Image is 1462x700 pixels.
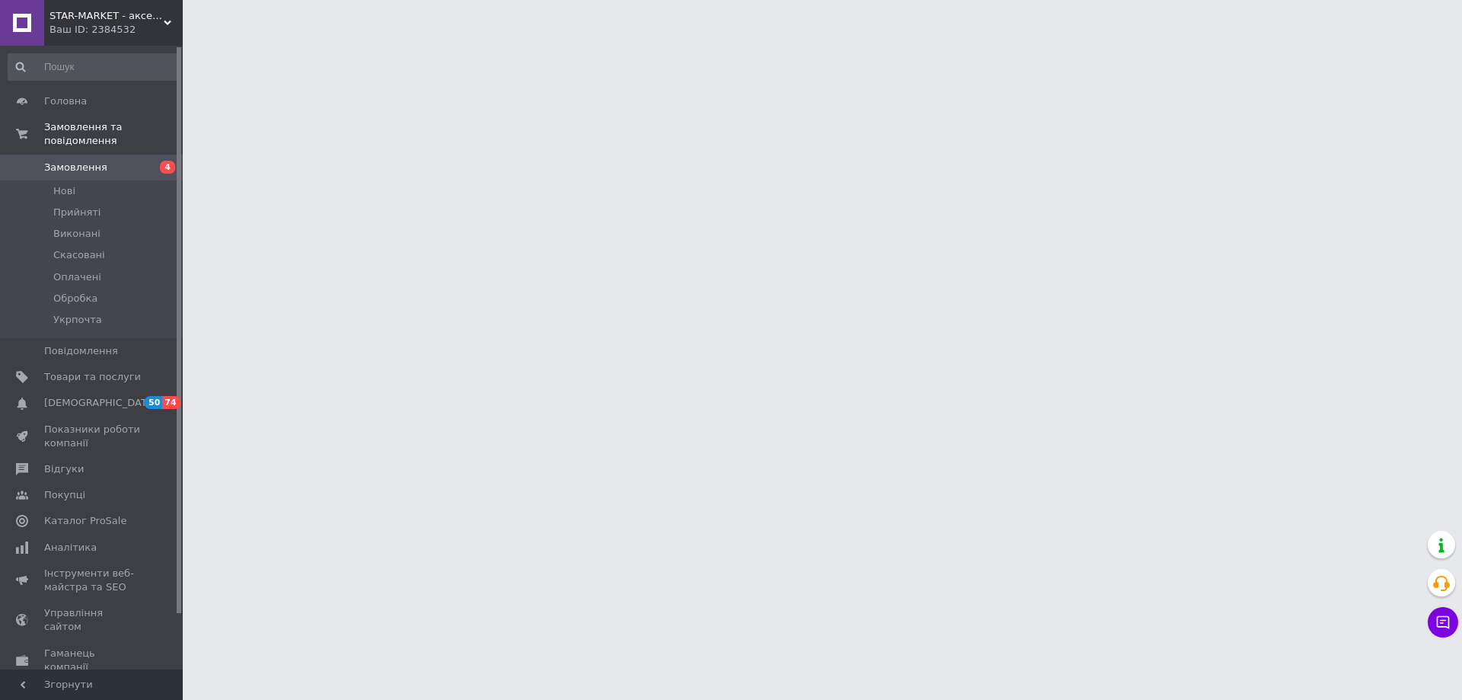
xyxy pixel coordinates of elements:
[53,227,101,241] span: Виконані
[49,23,183,37] div: Ваш ID: 2384532
[53,292,97,305] span: Обробка
[162,396,180,409] span: 74
[44,567,141,594] span: Інструменти веб-майстра та SEO
[44,647,141,674] span: Гаманець компанії
[44,541,97,555] span: Аналітика
[44,606,141,634] span: Управління сайтом
[53,206,101,219] span: Прийняті
[44,396,157,410] span: [DEMOGRAPHIC_DATA]
[53,248,105,262] span: Скасовані
[53,184,75,198] span: Нові
[44,94,87,108] span: Головна
[44,161,107,174] span: Замовлення
[145,396,162,409] span: 50
[53,313,102,327] span: Укрпочта
[44,370,141,384] span: Товари та послуги
[44,514,126,528] span: Каталог ProSale
[44,120,183,148] span: Замовлення та повідомлення
[44,488,85,502] span: Покупці
[44,462,84,476] span: Відгуки
[49,9,164,23] span: STAR-MARKET - аксесуари, товари для дому, саду, відпочинку та туризму
[1428,607,1458,638] button: Чат з покупцем
[44,344,118,358] span: Повідомлення
[53,270,101,284] span: Оплачені
[160,161,175,174] span: 4
[44,423,141,450] span: Показники роботи компанії
[8,53,180,81] input: Пошук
